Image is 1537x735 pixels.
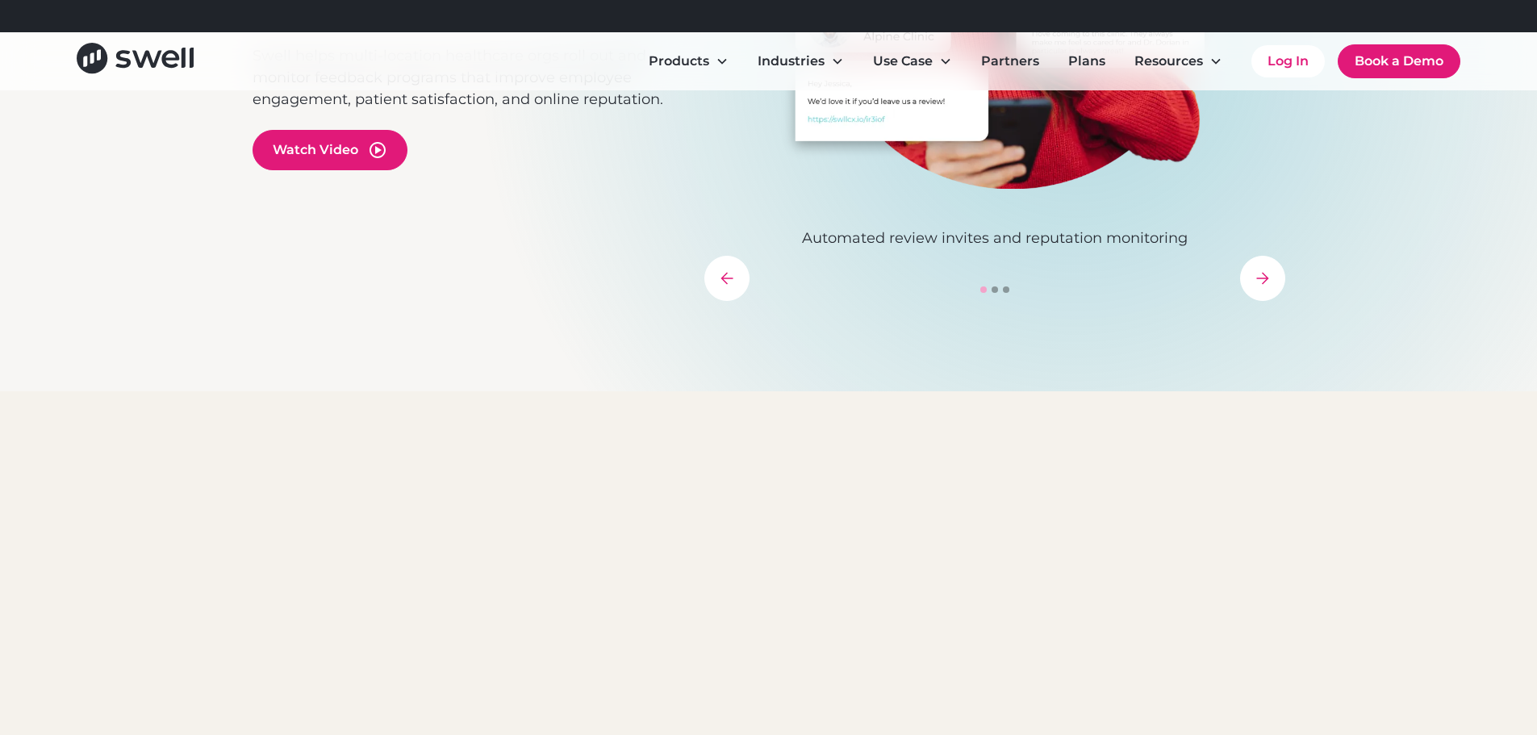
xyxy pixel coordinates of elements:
[992,286,998,293] div: Show slide 2 of 3
[1055,45,1118,77] a: Plans
[873,52,933,71] div: Use Case
[1134,52,1203,71] div: Resources
[980,286,987,293] div: Show slide 1 of 3
[253,130,407,170] a: open lightbox
[273,140,358,160] div: Watch Video
[77,43,194,79] a: home
[1240,256,1285,301] div: next slide
[636,45,741,77] div: Products
[758,52,825,71] div: Industries
[704,256,750,301] div: previous slide
[1251,45,1325,77] a: Log In
[704,228,1285,249] p: Automated review invites and reputation monitoring
[1338,44,1460,78] a: Book a Demo
[1121,45,1235,77] div: Resources
[1003,286,1009,293] div: Show slide 3 of 3
[1261,561,1537,735] iframe: Chat Widget
[745,45,857,77] div: Industries
[649,52,709,71] div: Products
[968,45,1052,77] a: Partners
[860,45,965,77] div: Use Case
